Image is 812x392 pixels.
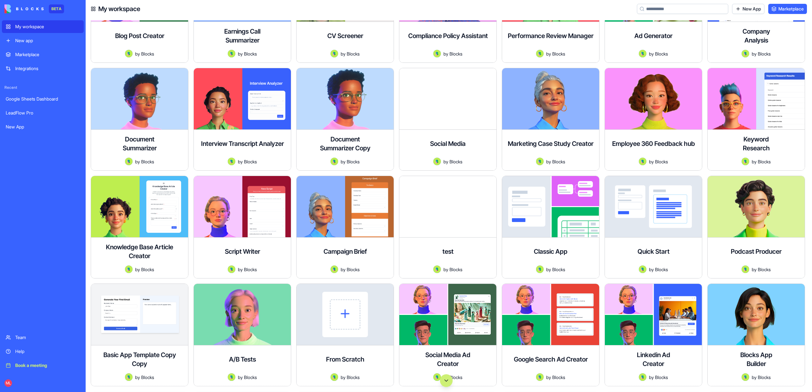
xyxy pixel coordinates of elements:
[193,68,291,171] a: Interview Transcript AnalyzerAvatarbyBlocks
[552,266,565,273] span: Blocks
[15,37,80,44] div: New app
[546,50,551,57] span: by
[13,119,106,126] div: Tickets
[433,158,441,165] img: Avatar
[341,50,345,57] span: by
[347,50,360,57] span: Blocks
[2,62,84,75] a: Integrations
[91,176,188,278] a: Knowledge Base Article CreatorAvatarbyBlocks
[42,198,84,223] button: Messages
[552,158,565,165] span: Blocks
[546,266,551,273] span: by
[109,10,121,22] div: Close
[639,373,646,381] img: Avatar
[135,158,140,165] span: by
[4,4,44,13] img: logo
[552,374,565,381] span: Blocks
[324,247,367,256] h4: Campaign Brief
[13,80,106,87] div: Send us a message
[655,374,668,381] span: Blocks
[244,374,257,381] span: Blocks
[605,284,702,386] a: Linkedin Ad CreatorAvatarbyBlocks
[731,135,782,153] h4: Keyword Research
[244,158,257,165] span: Blocks
[638,247,670,256] h4: Quick Start
[502,176,599,278] a: Classic AppAvatarbyBlocks
[49,4,64,13] div: BETA
[443,158,448,165] span: by
[228,158,235,165] img: Avatar
[536,158,544,165] img: Avatar
[15,334,80,341] div: Team
[15,348,80,355] div: Help
[347,374,360,381] span: Blocks
[125,373,133,381] img: Avatar
[13,155,106,162] div: FAQ
[534,247,567,256] h4: Classic App
[508,31,593,40] h4: Performance Review Manager
[53,214,75,218] span: Messages
[85,198,127,223] button: Help
[331,50,338,57] img: Avatar
[758,266,771,273] span: Blocks
[2,85,84,90] span: Recent
[399,68,497,171] a: Social MediaAvatarbyBlocks
[758,158,771,165] span: Blocks
[443,374,448,381] span: by
[135,374,140,381] span: by
[15,65,80,72] div: Integrations
[201,139,284,148] h4: Interview Transcript Analyzer
[605,68,702,171] a: Employee 360 Feedback hubAvatarbyBlocks
[15,362,80,369] div: Book a meeting
[752,374,756,381] span: by
[4,379,12,387] span: ML
[502,68,599,171] a: Marketing Case Study CreatorAvatarbyBlocks
[768,4,807,14] a: Marketplace
[13,45,114,56] p: Hi [PERSON_NAME]
[6,110,80,116] div: LeadFlow Pro
[327,31,363,40] h4: CV Screener
[141,158,154,165] span: Blocks
[225,247,260,256] h4: Script Writer
[244,50,257,57] span: Blocks
[96,350,183,368] h4: Basic App Template Copy Copy
[141,50,154,57] span: Blocks
[752,158,756,165] span: by
[15,51,80,58] div: Marketplace
[655,266,668,273] span: Blocks
[649,50,654,57] span: by
[331,373,338,381] img: Avatar
[546,158,551,165] span: by
[341,374,345,381] span: by
[655,50,668,57] span: Blocks
[731,247,782,256] h4: Podcast Producer
[228,50,235,57] img: Avatar
[508,139,593,148] h4: Marketing Case Study Creator
[514,355,588,364] h4: Google Search Ad Creator
[2,34,84,47] a: New app
[238,50,243,57] span: by
[320,135,370,153] h4: Document Summarizer Copy
[649,374,654,381] span: by
[14,214,28,218] span: Home
[125,158,133,165] img: Avatar
[433,50,441,57] img: Avatar
[2,345,84,358] a: Help
[2,359,84,372] a: Book a meeting
[238,266,243,273] span: by
[752,50,756,57] span: by
[125,50,133,57] img: Avatar
[229,355,256,364] h4: A/B Tests
[9,137,118,150] button: Search for help
[96,243,183,260] h4: Knowledge Base Article Creator
[649,266,654,273] span: by
[655,158,668,165] span: Blocks
[536,50,544,57] img: Avatar
[536,265,544,273] img: Avatar
[217,27,268,45] h4: Earnings Call Summarizer
[502,284,599,386] a: Google Search Ad CreatorAvatarbyBlocks
[135,50,140,57] span: by
[9,117,118,128] div: Tickets
[244,266,257,273] span: Blocks
[74,10,87,23] img: Profile image for Shelly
